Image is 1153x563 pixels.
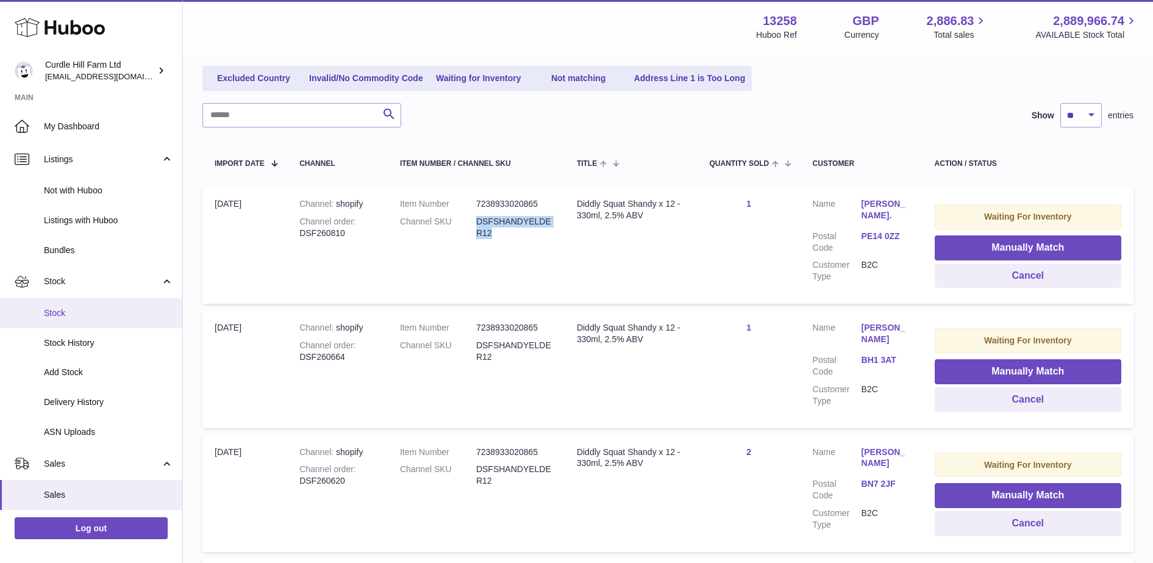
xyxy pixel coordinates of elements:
[400,446,476,458] dt: Item Number
[44,396,173,408] span: Delivery History
[44,121,173,132] span: My Dashboard
[476,322,552,334] dd: 7238933020865
[299,217,356,226] strong: Channel order
[935,235,1121,260] button: Manually Match
[935,511,1121,536] button: Cancel
[215,160,265,168] span: Import date
[44,185,173,196] span: Not with Huboo
[299,446,376,458] div: shopify
[1108,110,1133,121] span: entries
[813,478,862,501] dt: Postal Code
[44,245,173,256] span: Bundles
[746,199,751,209] a: 1
[935,359,1121,384] button: Manually Match
[299,160,376,168] div: Channel
[299,447,336,457] strong: Channel
[935,264,1121,289] button: Cancel
[400,216,476,239] dt: Channel SKU
[1035,13,1138,41] a: 2,889,966.74 AVAILABLE Stock Total
[577,160,597,168] span: Title
[202,434,287,552] td: [DATE]
[709,160,769,168] span: Quantity Sold
[400,160,552,168] div: Item Number / Channel SKU
[1032,110,1054,121] label: Show
[852,13,879,29] strong: GBP
[933,29,988,41] span: Total sales
[299,464,356,474] strong: Channel order
[44,154,160,165] span: Listings
[476,340,552,363] dd: DSFSHANDYELDER12
[813,198,862,224] dt: Name
[577,198,685,221] div: Diddly Squat Shandy x 12 - 330ml, 2.5% ABV
[927,13,988,41] a: 2,886.83 Total sales
[862,231,910,242] a: PE14 0ZZ
[984,460,1071,470] strong: Waiting For Inventory
[813,231,862,254] dt: Postal Code
[935,387,1121,412] button: Cancel
[476,216,552,239] dd: DSFSHANDYELDER12
[44,426,173,438] span: ASN Uploads
[299,199,336,209] strong: Channel
[400,340,476,363] dt: Channel SKU
[476,198,552,210] dd: 7238933020865
[299,340,356,350] strong: Channel order
[862,354,910,366] a: BH1 3AT
[1035,29,1138,41] span: AVAILABLE Stock Total
[813,259,862,282] dt: Customer Type
[813,322,862,348] dt: Name
[299,322,376,334] div: shopify
[15,517,168,539] a: Log out
[299,198,376,210] div: shopify
[984,212,1071,221] strong: Waiting For Inventory
[813,354,862,378] dt: Postal Code
[746,447,751,457] a: 2
[400,198,476,210] dt: Item Number
[45,71,179,81] span: [EMAIL_ADDRESS][DOMAIN_NAME]
[862,478,910,490] a: BN7 2JF
[476,464,552,487] dd: DSFSHANDYELDER12
[813,446,862,473] dt: Name
[305,68,427,88] a: Invalid/No Commodity Code
[44,458,160,470] span: Sales
[763,13,797,29] strong: 13258
[202,186,287,304] td: [DATE]
[862,446,910,470] a: [PERSON_NAME]
[45,59,155,82] div: Curdle Hill Farm Ltd
[935,483,1121,508] button: Manually Match
[577,322,685,345] div: Diddly Squat Shandy x 12 - 330ml, 2.5% ABV
[577,446,685,470] div: Diddly Squat Shandy x 12 - 330ml, 2.5% ABV
[299,323,336,332] strong: Channel
[862,507,910,531] dd: B2C
[400,464,476,487] dt: Channel SKU
[430,68,527,88] a: Waiting for Inventory
[813,507,862,531] dt: Customer Type
[400,322,476,334] dt: Item Number
[813,384,862,407] dt: Customer Type
[862,322,910,345] a: [PERSON_NAME]
[984,335,1071,345] strong: Waiting For Inventory
[862,384,910,407] dd: B2C
[476,446,552,458] dd: 7238933020865
[44,215,173,226] span: Listings with Huboo
[202,310,287,428] td: [DATE]
[862,198,910,221] a: [PERSON_NAME].
[44,307,173,319] span: Stock
[205,68,302,88] a: Excluded Country
[1053,13,1124,29] span: 2,889,966.74
[299,216,376,239] div: DSF260810
[44,276,160,287] span: Stock
[299,340,376,363] div: DSF260664
[299,464,376,487] div: DSF260620
[935,160,1121,168] div: Action / Status
[630,68,750,88] a: Address Line 1 is Too Long
[44,489,173,501] span: Sales
[44,367,173,378] span: Add Stock
[862,259,910,282] dd: B2C
[927,13,974,29] span: 2,886.83
[15,62,33,80] img: internalAdmin-13258@internal.huboo.com
[844,29,879,41] div: Currency
[530,68,627,88] a: Not matching
[44,337,173,349] span: Stock History
[813,160,910,168] div: Customer
[756,29,797,41] div: Huboo Ref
